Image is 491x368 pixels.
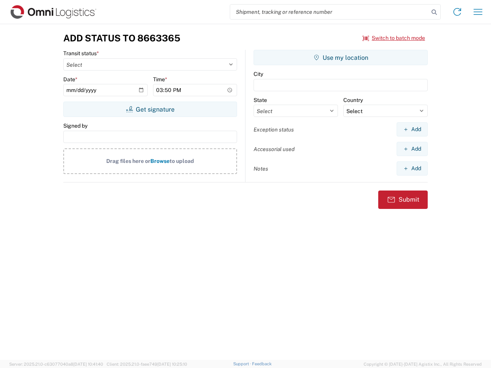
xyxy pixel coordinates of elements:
[233,361,252,366] a: Support
[364,361,482,368] span: Copyright © [DATE]-[DATE] Agistix Inc., All Rights Reserved
[397,161,428,176] button: Add
[106,158,150,164] span: Drag files here or
[343,97,363,103] label: Country
[254,97,267,103] label: State
[362,32,425,44] button: Switch to batch mode
[397,122,428,136] button: Add
[254,165,268,172] label: Notes
[254,71,263,77] label: City
[73,362,103,366] span: [DATE] 10:41:40
[9,362,103,366] span: Server: 2025.21.0-c63077040a8
[63,33,180,44] h3: Add Status to 8663365
[150,158,170,164] span: Browse
[254,126,294,133] label: Exception status
[378,191,428,209] button: Submit
[157,362,187,366] span: [DATE] 10:25:10
[254,146,295,153] label: Accessorial used
[397,142,428,156] button: Add
[63,122,87,129] label: Signed by
[170,158,194,164] span: to upload
[254,50,428,65] button: Use my location
[230,5,429,19] input: Shipment, tracking or reference number
[63,50,99,57] label: Transit status
[63,102,237,117] button: Get signature
[252,361,272,366] a: Feedback
[63,76,77,83] label: Date
[153,76,167,83] label: Time
[107,362,187,366] span: Client: 2025.21.0-faee749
